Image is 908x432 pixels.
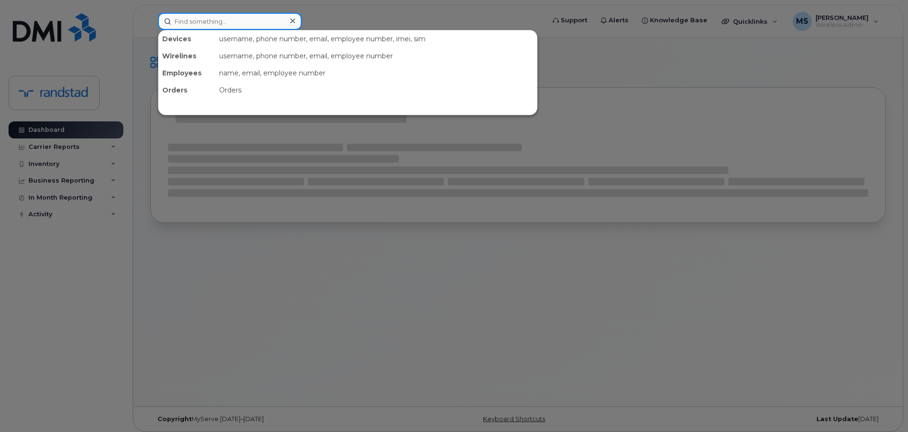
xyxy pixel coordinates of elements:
div: username, phone number, email, employee number [215,47,537,64]
div: Employees [158,64,215,82]
div: Orders [215,82,537,99]
div: username, phone number, email, employee number, imei, sim [215,30,537,47]
div: Orders [158,82,215,99]
div: Wirelines [158,47,215,64]
div: name, email, employee number [215,64,537,82]
div: Devices [158,30,215,47]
